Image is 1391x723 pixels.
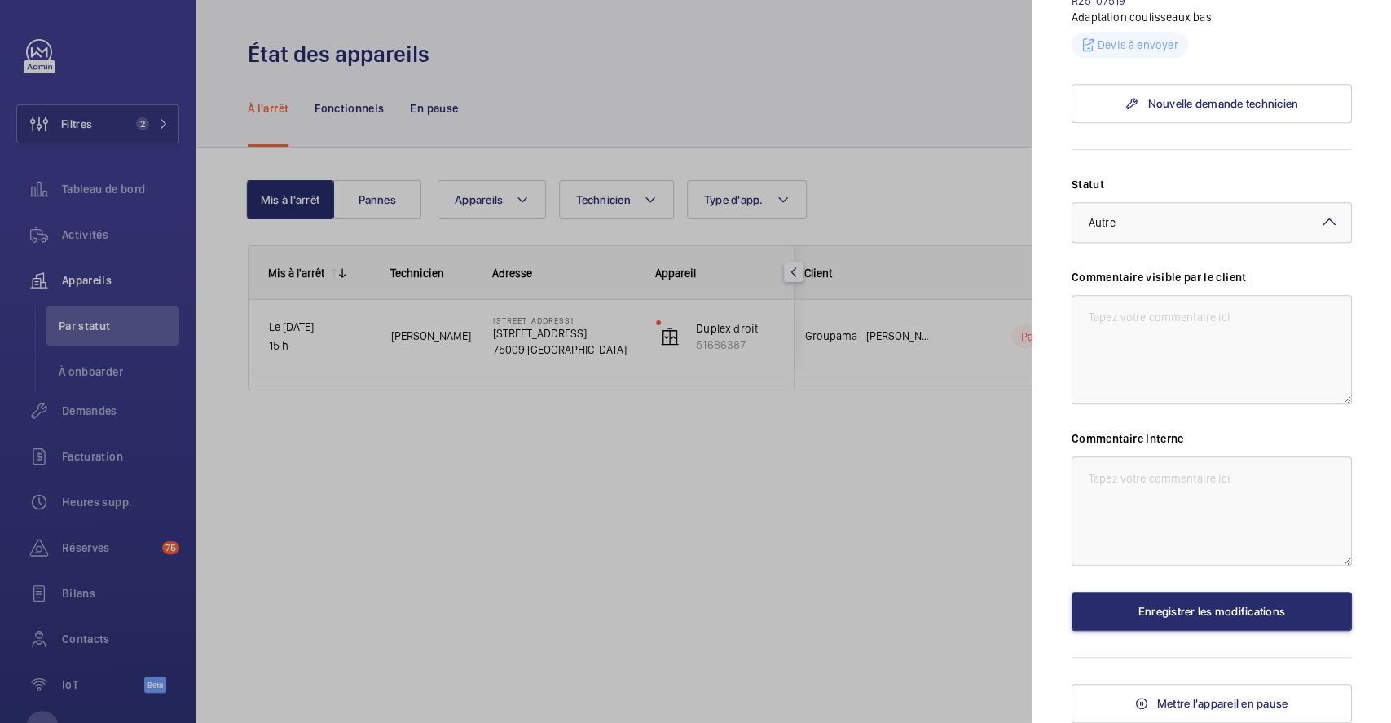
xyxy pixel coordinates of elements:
label: Commentaire Interne [1072,430,1352,447]
button: Enregistrer les modifications [1072,592,1352,631]
p: Devis à envoyer [1098,37,1178,53]
p: Adaptation coulisseaux bas [1072,9,1352,25]
label: Statut [1072,176,1352,192]
span: Autre [1089,216,1116,229]
span: Mettre l'appareil en pause [1157,697,1288,710]
a: Nouvelle demande technicien [1072,84,1352,123]
label: Commentaire visible par le client [1072,269,1352,285]
button: Mettre l'appareil en pause [1072,684,1352,723]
